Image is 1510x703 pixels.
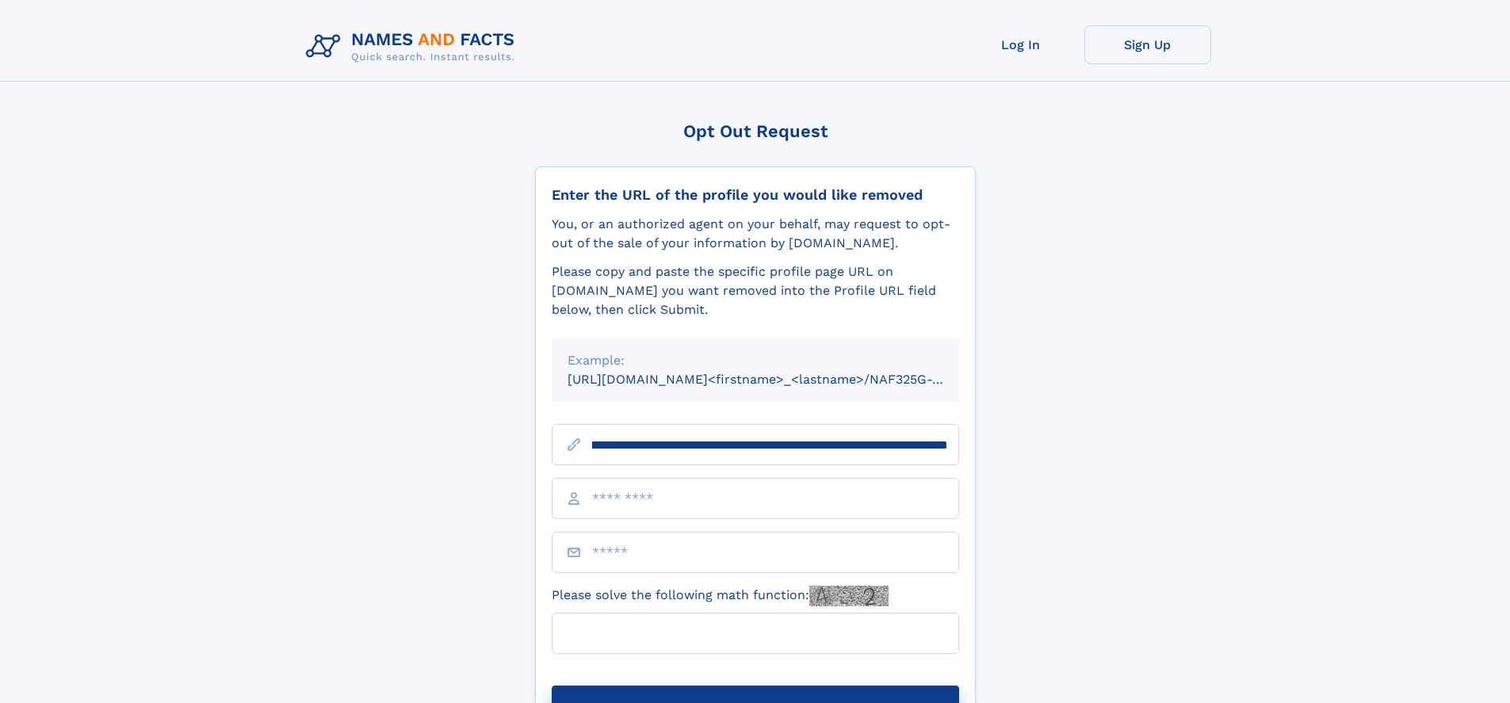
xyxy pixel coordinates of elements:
[552,586,889,606] label: Please solve the following math function:
[568,351,943,370] div: Example:
[568,372,989,387] small: [URL][DOMAIN_NAME]<firstname>_<lastname>/NAF325G-xxxxxxxx
[552,186,959,204] div: Enter the URL of the profile you would like removed
[535,121,976,141] div: Opt Out Request
[958,25,1084,64] a: Log In
[300,25,528,68] img: Logo Names and Facts
[1084,25,1211,64] a: Sign Up
[552,262,959,319] div: Please copy and paste the specific profile page URL on [DOMAIN_NAME] you want removed into the Pr...
[552,215,959,253] div: You, or an authorized agent on your behalf, may request to opt-out of the sale of your informatio...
